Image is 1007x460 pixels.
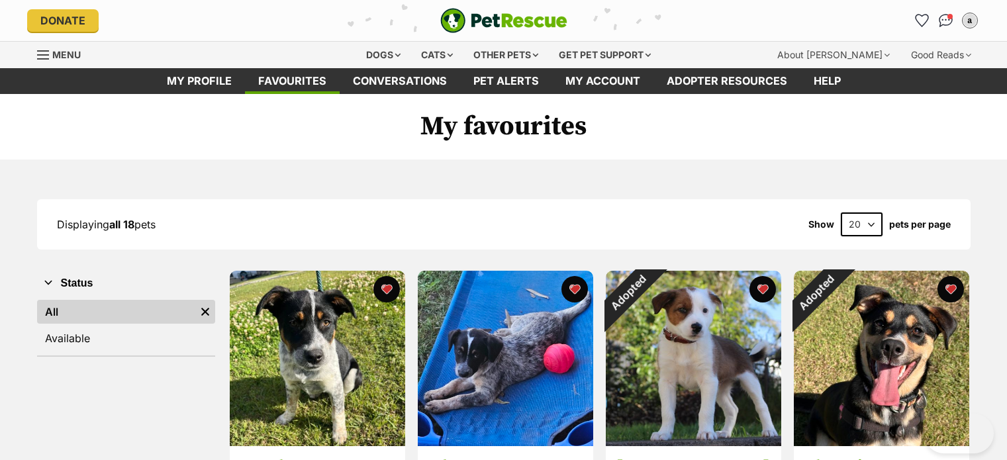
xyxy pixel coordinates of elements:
button: favourite [561,276,588,302]
div: Good Reads [902,42,981,68]
img: Meela [230,271,405,446]
img: Womble [606,271,781,446]
a: All [37,300,195,324]
img: Bluey [418,271,593,446]
div: a [963,14,977,27]
img: logo-e224e6f780fb5917bec1dbf3a21bbac754714ae5b6737aabdf751b685950b380.svg [440,8,567,33]
div: Adopted [588,253,667,332]
div: Other pets [464,42,548,68]
a: Remove filter [195,300,215,324]
button: My account [959,10,981,31]
a: Favourites [245,68,340,94]
div: Adopted [776,253,855,332]
a: Menu [37,42,90,66]
strong: all 18 [109,218,134,231]
a: My account [552,68,653,94]
button: Status [37,275,215,292]
a: conversations [340,68,460,94]
img: chat-41dd97257d64d25036548639549fe6c8038ab92f7586957e7f3b1b290dea8141.svg [939,14,953,27]
img: Shanti [794,271,969,446]
div: About [PERSON_NAME] [768,42,899,68]
span: Displaying pets [57,218,156,231]
a: Conversations [935,10,957,31]
a: Favourites [912,10,933,31]
a: PetRescue [440,8,567,33]
span: Show [808,219,834,230]
a: Adopter resources [653,68,800,94]
a: Available [37,326,215,350]
span: Menu [52,49,81,60]
button: favourite [749,276,776,302]
a: Donate [27,9,99,32]
button: favourite [937,276,964,302]
div: Status [37,297,215,355]
div: Dogs [357,42,410,68]
a: Help [800,68,854,94]
button: favourite [373,276,400,302]
iframe: Help Scout Beacon - Open [924,414,994,453]
a: My profile [154,68,245,94]
label: pets per page [889,219,951,230]
a: Adopted [794,436,969,449]
div: Get pet support [550,42,660,68]
ul: Account quick links [912,10,981,31]
a: Pet alerts [460,68,552,94]
a: Adopted [606,436,781,449]
div: Cats [412,42,462,68]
